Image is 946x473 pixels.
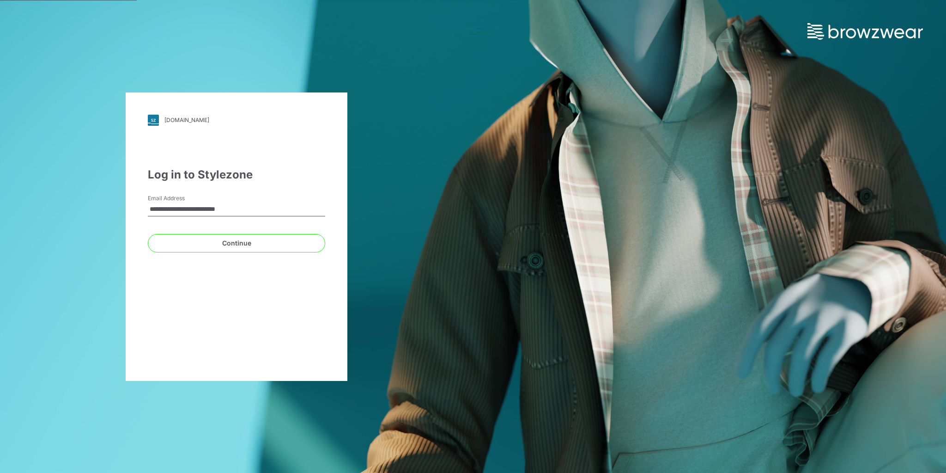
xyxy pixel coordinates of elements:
img: svg+xml;base64,PHN2ZyB3aWR0aD0iMjgiIGhlaWdodD0iMjgiIHZpZXdCb3g9IjAgMCAyOCAyOCIgZmlsbD0ibm9uZSIgeG... [148,115,159,126]
div: Log in to Stylezone [148,166,325,183]
button: Continue [148,234,325,252]
div: [DOMAIN_NAME] [164,117,209,123]
img: browzwear-logo.73288ffb.svg [807,23,923,40]
a: [DOMAIN_NAME] [148,115,325,126]
label: Email Address [148,194,212,203]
